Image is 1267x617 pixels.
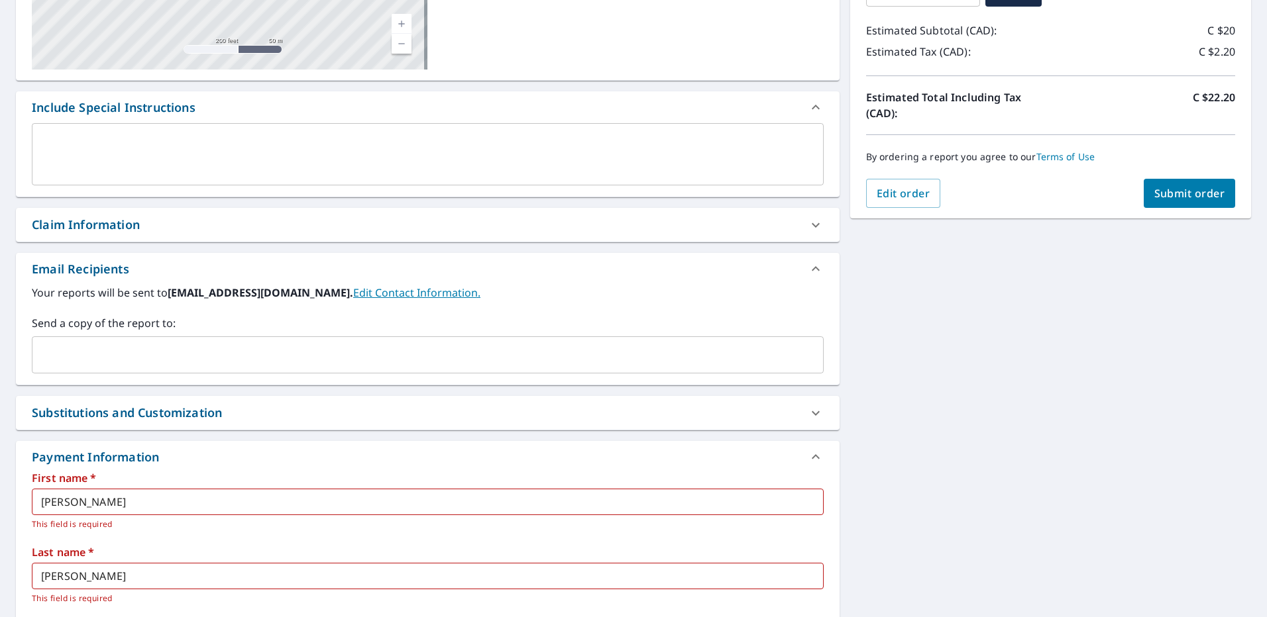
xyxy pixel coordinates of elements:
[32,315,824,331] label: Send a copy of the report to:
[32,99,195,117] div: Include Special Instructions
[32,448,164,466] div: Payment Information
[1193,89,1235,121] p: C $22.20
[392,14,412,34] a: Current Level 17, Zoom In
[1144,179,1236,208] button: Submit order
[392,34,412,54] a: Current Level 17, Zoom Out
[168,285,353,300] b: [EMAIL_ADDRESS][DOMAIN_NAME].
[1207,23,1235,38] p: C $20
[32,518,814,531] p: This field is required
[16,441,840,473] div: Payment Information
[16,208,840,242] div: Claim Information
[1154,186,1225,201] span: Submit order
[866,179,941,208] button: Edit order
[32,285,824,301] label: Your reports will be sent to
[877,186,930,201] span: Edit order
[866,89,1051,121] p: Estimated Total Including Tax (CAD):
[32,260,129,278] div: Email Recipients
[32,473,824,483] label: First name
[32,547,824,557] label: Last name
[353,285,480,300] a: EditContactInfo
[16,91,840,123] div: Include Special Instructions
[866,44,1051,60] p: Estimated Tax (CAD):
[16,396,840,430] div: Substitutions and Customization
[32,592,814,605] p: This field is required
[16,253,840,285] div: Email Recipients
[32,404,222,422] div: Substitutions and Customization
[866,23,1051,38] p: Estimated Subtotal (CAD):
[1036,150,1095,163] a: Terms of Use
[32,216,140,234] div: Claim Information
[866,151,1235,163] p: By ordering a report you agree to our
[1199,44,1235,60] p: C $2.20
